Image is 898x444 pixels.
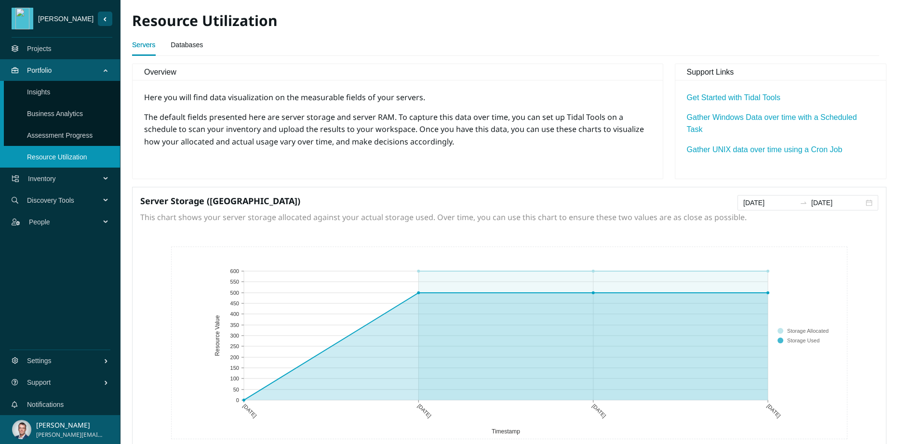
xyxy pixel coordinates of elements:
[33,13,98,24] span: [PERSON_NAME]
[27,186,104,215] span: Discovery Tools
[171,35,203,54] a: Databases
[27,45,52,52] a: Projects
[144,112,644,146] span: The default fields presented here are server storage and server RAM. To capture this data over ti...
[492,428,520,435] text: Timestamp
[230,290,239,296] text: 500
[140,195,300,207] h4: Server Storage ([GEOGRAPHIC_DATA])
[687,145,843,154] a: Gather UNIX data over time using a Cron Job
[27,346,104,375] span: Settings
[27,401,64,408] a: Notifications
[230,268,239,274] text: 600
[233,387,239,392] text: 50
[27,88,50,96] a: Insights
[27,110,83,118] a: Business Analytics
[687,64,874,80] div: Support Links
[811,197,864,208] input: End date
[36,431,103,440] span: [PERSON_NAME][EMAIL_ADDRESS][PERSON_NAME][DOMAIN_NAME]
[214,315,221,356] text: Resource Value
[230,354,239,360] text: 200
[230,365,239,371] text: 150
[36,420,103,431] p: [PERSON_NAME]
[27,368,104,397] span: Support
[687,93,780,102] a: Get Started with Tidal Tools
[230,343,239,349] text: 250
[230,322,239,328] text: 350
[230,333,239,339] text: 300
[12,420,31,439] img: ALV-UjUfr2Wp63H3a9WdQq2ApLkd2VqCz7xpEohl_y4lj3CpmcV1HHQIWVBHqNJ7nj5oxU2sr3bfjO_7xcAxQsGAUAVVZdqs0...
[29,208,104,236] span: People
[230,376,239,381] text: 100
[144,92,425,103] span: Here you will find data visualization on the measurable fields of your servers.
[800,199,807,207] span: swap-right
[687,113,857,133] a: Gather Windows Data over time with a Scheduled Task
[230,311,239,317] text: 400
[766,403,782,419] text: [DATE]
[144,64,651,80] div: Overview
[242,403,258,419] text: [DATE]
[230,279,239,285] text: 550
[230,300,239,306] text: 450
[132,35,155,54] a: Servers
[591,403,607,419] text: [DATE]
[27,131,93,139] a: Assessment Progress
[28,164,104,193] span: Inventory
[27,56,104,85] span: Portfolio
[236,397,239,403] text: 0
[743,197,796,208] input: Start date
[132,11,506,31] h2: Resource Utilization
[14,8,31,29] img: weed.png
[800,199,807,207] span: to
[416,403,432,419] text: [DATE]
[27,153,87,161] a: Resource Utilization
[140,212,747,222] span: This chart shows your server storage allocated against your actual storage used. Over time, you c...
